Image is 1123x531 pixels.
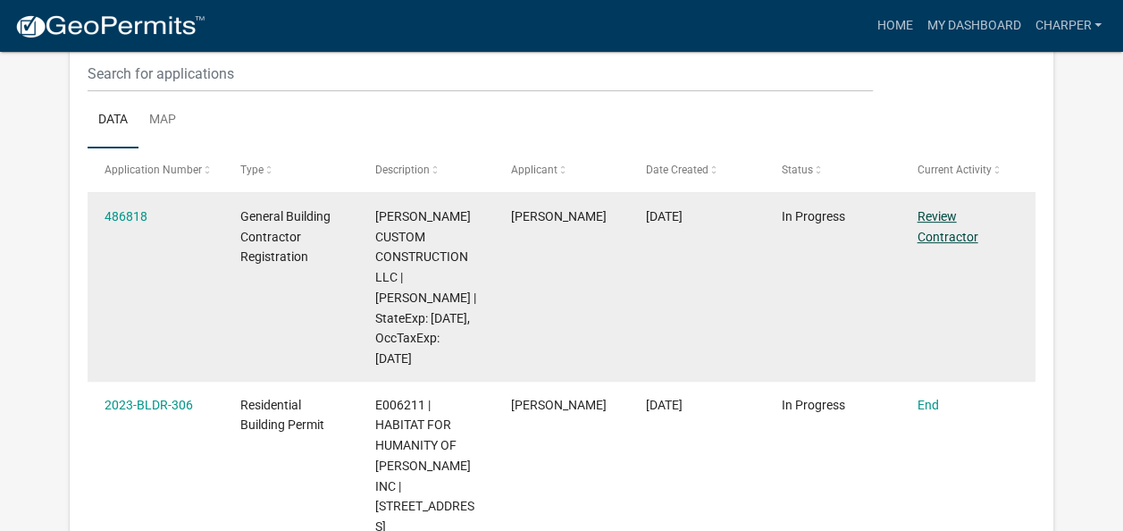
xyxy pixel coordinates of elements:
[1027,9,1109,43] a: charper
[240,398,324,433] span: Residential Building Permit
[765,148,901,191] datatable-header-cell: Status
[222,148,358,191] datatable-header-cell: Type
[240,209,331,265] span: General Building Contractor Registration
[358,148,494,191] datatable-header-cell: Description
[869,9,919,43] a: Home
[919,9,1027,43] a: My Dashboard
[646,398,683,412] span: 09/13/2023
[782,398,845,412] span: In Progress
[917,164,991,176] span: Current Activity
[88,55,873,92] input: Search for applications
[138,92,187,149] a: Map
[105,209,147,223] a: 486818
[375,164,430,176] span: Description
[917,209,977,244] a: Review Contractor
[782,209,845,223] span: In Progress
[88,148,223,191] datatable-header-cell: Application Number
[240,164,264,176] span: Type
[917,398,938,412] a: End
[88,92,138,149] a: Data
[105,398,193,412] a: 2023-BLDR-306
[375,209,476,366] span: HARPER CUSTOM CONSTRUCTION LLC | Clark Harper | StateExp: 06/30/2026, OccTaxExp: 12/31/2025
[900,148,1035,191] datatable-header-cell: Current Activity
[511,209,607,223] span: Clark Harper
[629,148,765,191] datatable-header-cell: Date Created
[511,164,557,176] span: Applicant
[511,398,607,412] span: Clark Harper
[646,164,708,176] span: Date Created
[646,209,683,223] span: 10/01/2025
[494,148,630,191] datatable-header-cell: Applicant
[782,164,813,176] span: Status
[105,164,202,176] span: Application Number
